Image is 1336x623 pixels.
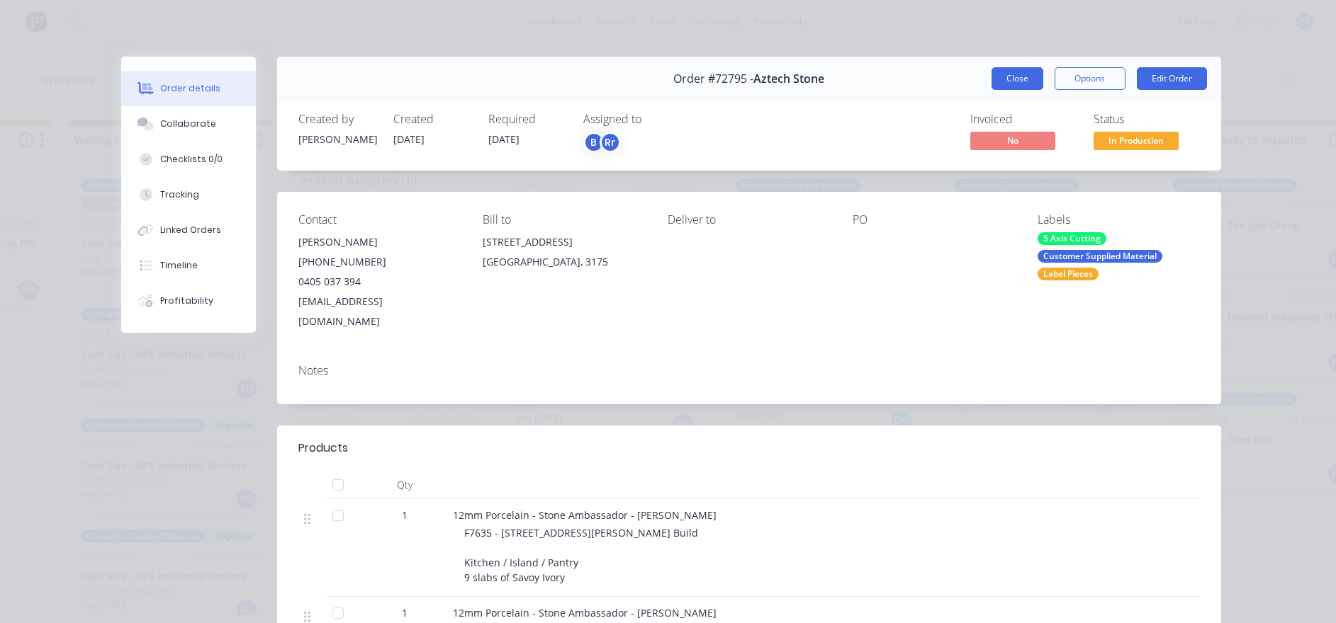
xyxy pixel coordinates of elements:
span: 1 [402,508,408,522]
div: Rr [600,132,621,153]
button: Profitability [121,283,256,319]
button: Order details [121,71,256,106]
div: [EMAIL_ADDRESS][DOMAIN_NAME] [298,292,461,331]
span: 12mm Porcelain - Stone Ambassador - [PERSON_NAME] [453,508,717,522]
span: Aztech Stone [753,72,824,86]
div: Invoiced [970,113,1077,126]
div: [PERSON_NAME] [298,132,376,147]
div: Labels [1038,213,1200,227]
span: F7635 - [STREET_ADDRESS][PERSON_NAME] Build Kitchen / Island / Pantry 9 slabs of Savoy Ivory [464,526,701,584]
button: Edit Order [1137,67,1207,90]
div: Bill to [483,213,645,227]
div: Deliver to [668,213,830,227]
div: 5 Axis Cutting [1038,232,1106,245]
div: Qty [362,471,447,499]
button: Options [1055,67,1126,90]
div: Customer Supplied Material [1038,250,1162,263]
span: No [970,132,1055,149]
div: Products [298,440,348,457]
div: [PERSON_NAME][PHONE_NUMBER]0405 037 394[EMAIL_ADDRESS][DOMAIN_NAME] [298,232,461,331]
span: [DATE] [488,132,520,146]
span: Order #72795 - [673,72,753,86]
div: Order details [160,82,220,95]
div: [PHONE_NUMBER] [298,252,461,272]
div: [STREET_ADDRESS][GEOGRAPHIC_DATA], 3175 [483,232,645,278]
span: [DATE] [393,132,425,146]
button: BRr [583,132,621,153]
div: 0405 037 394 [298,272,461,292]
div: Timeline [160,259,198,272]
div: Status [1094,113,1200,126]
span: 12mm Porcelain - Stone Ambassador - [PERSON_NAME] [453,606,717,619]
div: Required [488,113,566,126]
div: Contact [298,213,461,227]
button: In Production [1094,132,1179,153]
div: Assigned to [583,113,725,126]
button: Linked Orders [121,212,256,248]
button: Timeline [121,248,256,283]
div: PO [853,213,1015,227]
div: [PERSON_NAME] [298,232,461,252]
div: [GEOGRAPHIC_DATA], 3175 [483,252,645,272]
button: Tracking [121,177,256,212]
span: In Production [1094,132,1179,149]
button: Checklists 0/0 [121,142,256,177]
div: Checklists 0/0 [160,153,223,166]
div: Collaborate [160,118,216,130]
div: Created by [298,113,376,126]
div: Profitability [160,295,213,307]
div: Linked Orders [160,224,221,236]
div: Notes [298,364,1200,377]
button: Collaborate [121,106,256,142]
button: Close [992,67,1043,90]
div: Label Pieces [1038,268,1099,280]
div: Tracking [160,188,199,201]
div: Created [393,113,471,126]
div: B [583,132,605,153]
span: 1 [402,605,408,620]
div: [STREET_ADDRESS] [483,232,645,252]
